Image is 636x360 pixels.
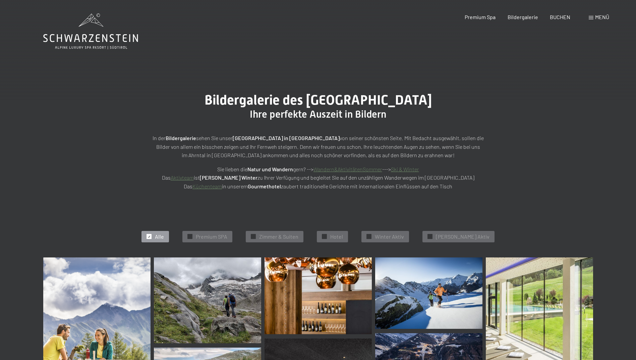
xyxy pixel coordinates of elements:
[368,234,370,239] span: ✓
[151,165,486,191] p: Sie lieben die gern? --> ---> Das ist zu Ihrer Verfügung und begleitet Sie auf den unzähligen Wan...
[252,234,255,239] span: ✓
[436,233,489,240] span: [PERSON_NAME] Aktiv
[508,14,538,20] a: Bildergalerie
[155,233,164,240] span: Alle
[250,108,386,120] span: Ihre perfekte Auszeit in Bildern
[265,257,372,334] img: Bildergalerie
[151,134,486,160] p: In der sehen Sie unser von seiner schönsten Seite. Mit Bedacht ausgewählt, sollen die Bilder von ...
[196,233,227,240] span: Premium SPA
[200,174,257,181] strong: [PERSON_NAME] Winter
[330,233,343,240] span: Hotel
[248,183,281,189] strong: Gourmethotel
[323,234,326,239] span: ✓
[171,174,194,181] a: Aktivteam
[391,166,419,172] a: Ski & Winter
[233,135,340,141] strong: [GEOGRAPHIC_DATA] in [GEOGRAPHIC_DATA]
[247,166,293,172] strong: Natur und Wandern
[148,234,151,239] span: ✓
[313,166,382,172] a: Wandern&AktivitätenSommer
[465,14,496,20] a: Premium Spa
[189,234,191,239] span: ✓
[550,14,570,20] a: BUCHEN
[429,234,431,239] span: ✓
[375,233,404,240] span: Winter Aktiv
[154,257,261,343] img: Bildergalerie
[166,135,196,141] strong: Bildergalerie
[595,14,609,20] span: Menü
[192,183,222,189] a: Küchenteam
[375,257,482,329] img: Bildergalerie
[259,233,298,240] span: Zimmer & Suiten
[205,92,432,108] span: Bildergalerie des [GEOGRAPHIC_DATA]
